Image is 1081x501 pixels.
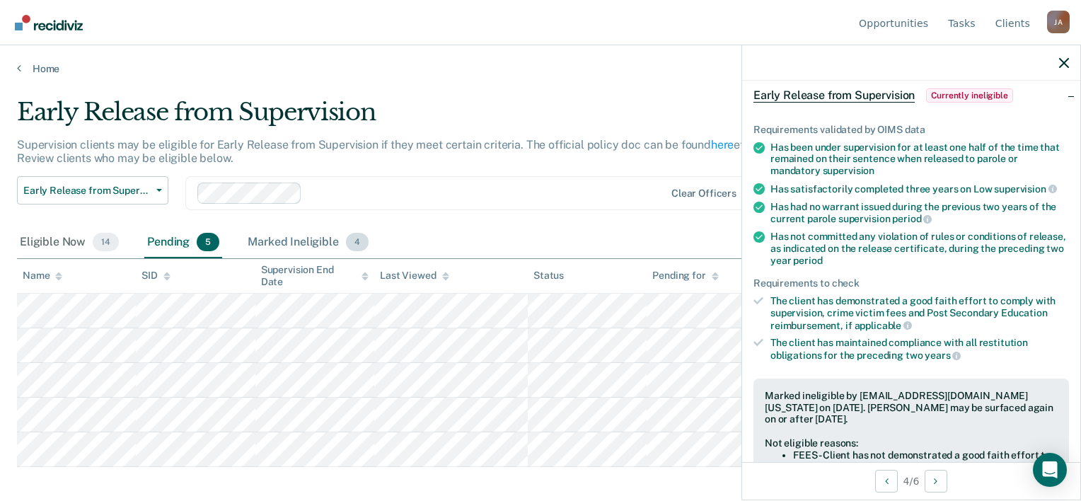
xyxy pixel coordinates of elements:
[17,227,122,258] div: Eligible Now
[23,185,151,197] span: Early Release from Supervision
[770,337,1069,361] div: The client has maintained compliance with all restitution obligations for the preceding two
[753,88,915,103] span: Early Release from Supervision
[770,201,1069,225] div: Has had no warrant issued during the previous two years of the current parole supervision
[994,183,1056,195] span: supervision
[17,98,828,138] div: Early Release from Supervision
[742,462,1080,500] div: 4 / 6
[346,233,369,251] span: 4
[770,295,1069,331] div: The client has demonstrated a good faith effort to comply with supervision, crime victim fees and...
[823,165,874,176] span: supervision
[793,449,1058,485] li: FEES - Client has not demonstrated a good faith effort to comply with supervision, crime victim f...
[742,73,1080,118] div: Early Release from SupervisionCurrently ineligible
[765,390,1058,425] div: Marked ineligible by [EMAIL_ADDRESS][DOMAIN_NAME][US_STATE] on [DATE]. [PERSON_NAME] may be surfa...
[17,138,821,165] p: Supervision clients may be eligible for Early Release from Supervision if they meet certain crite...
[770,142,1069,177] div: Has been under supervision for at least one half of the time that remained on their sentence when...
[533,270,564,282] div: Status
[770,183,1069,195] div: Has satisfactorily completed three years on Low
[261,264,369,288] div: Supervision End Date
[380,270,449,282] div: Last Viewed
[1047,11,1070,33] div: J A
[652,270,718,282] div: Pending for
[17,62,1064,75] a: Home
[925,470,947,493] button: Next Opportunity
[793,255,822,266] span: period
[23,270,62,282] div: Name
[711,138,734,151] a: here
[144,227,222,258] div: Pending
[197,233,219,251] span: 5
[926,88,1013,103] span: Currently ineligible
[1033,453,1067,487] div: Open Intercom Messenger
[892,213,932,224] span: period
[753,277,1069,289] div: Requirements to check
[15,15,83,30] img: Recidiviz
[770,231,1069,266] div: Has not committed any violation of rules or conditions of release, as indicated on the release ce...
[753,124,1069,136] div: Requirements validated by OIMS data
[671,188,736,200] div: Clear officers
[925,350,961,361] span: years
[765,437,1058,449] div: Not eligible reasons:
[1047,11,1070,33] button: Profile dropdown button
[875,470,898,493] button: Previous Opportunity
[141,270,170,282] div: SID
[93,233,119,251] span: 14
[855,320,912,331] span: applicable
[245,227,371,258] div: Marked Ineligible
